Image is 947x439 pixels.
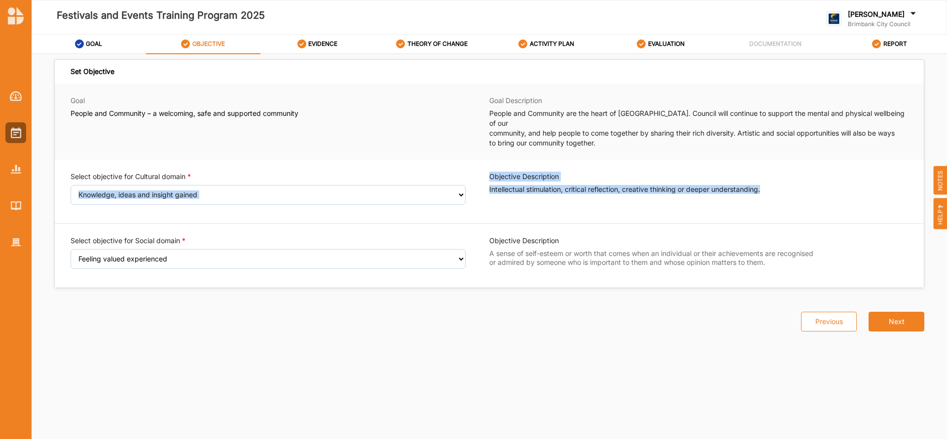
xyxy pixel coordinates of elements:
span: to bring our community together. [489,139,595,147]
label: Objective Description [489,172,819,182]
label: [PERSON_NAME] [848,10,905,19]
label: REPORT [883,40,907,48]
img: logo [826,11,841,27]
img: Library [11,201,21,210]
div: Select objective for Social domain [71,236,185,246]
label: DOCUMENTATION [749,40,801,48]
a: Organisation [5,232,26,253]
button: Previous [801,312,857,331]
label: People and Community – a welcoming, safe and supported community [71,109,298,118]
div: Set Objective [71,67,114,76]
img: Organisation [11,238,21,247]
img: Reports [11,165,21,173]
label: Festivals and Events Training Program 2025 [57,7,265,24]
label: ACTIVITY PLAN [530,40,574,48]
div: Select objective for Cultural domain [71,172,191,182]
label: Goal Description [489,96,542,105]
label: THEORY OF CHANGE [407,40,468,48]
label: OBJECTIVE [192,40,225,48]
img: logo [8,7,24,25]
span: community, and help people to come together by sharing their rich diversity. Artistic and social ... [489,129,895,137]
button: Next [869,312,924,331]
img: Activities [11,127,21,138]
a: Activities [5,122,26,143]
img: Dashboard [10,91,22,101]
label: EVIDENCE [308,40,337,48]
label: EVALUATION [648,40,685,48]
a: Library [5,195,26,216]
a: Reports [5,159,26,180]
span: People and Community are the heart of [GEOGRAPHIC_DATA]. Council will continue to support the men... [489,109,905,127]
label: Goal [71,96,85,105]
label: Intellectual stimulation, critical reflection, creative thinking or deeper understanding. [489,185,819,194]
label: GOAL [86,40,102,48]
label: Objective Description [489,236,819,246]
label: Brimbank City Council [848,20,918,28]
a: Dashboard [5,86,26,107]
label: A sense of self-esteem or worth that comes when an individual or their achievements are recognise... [489,249,819,267]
